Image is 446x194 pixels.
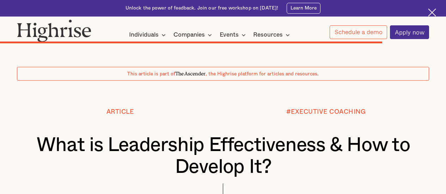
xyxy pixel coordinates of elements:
[286,108,366,115] div: #EXECUTIVE COACHING
[330,25,387,39] a: Schedule a demo
[129,31,159,39] div: Individuals
[390,25,429,39] a: Apply now
[106,108,134,115] div: Article
[34,134,412,178] h1: What is Leadership Effectiveness & How to Develop It?
[126,5,279,12] div: Unlock the power of feedback. Join our free workshop on [DATE]!
[253,31,283,39] div: Resources
[253,31,292,39] div: Resources
[129,31,168,39] div: Individuals
[127,71,175,76] span: This article is part of
[220,31,248,39] div: Events
[175,70,206,76] span: The Ascender
[17,19,91,42] img: Highrise logo
[287,3,321,14] a: Learn More
[428,8,436,17] img: Cross icon
[173,31,214,39] div: Companies
[206,71,319,76] span: , the Highrise platform for articles and resources.
[220,31,239,39] div: Events
[173,31,205,39] div: Companies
